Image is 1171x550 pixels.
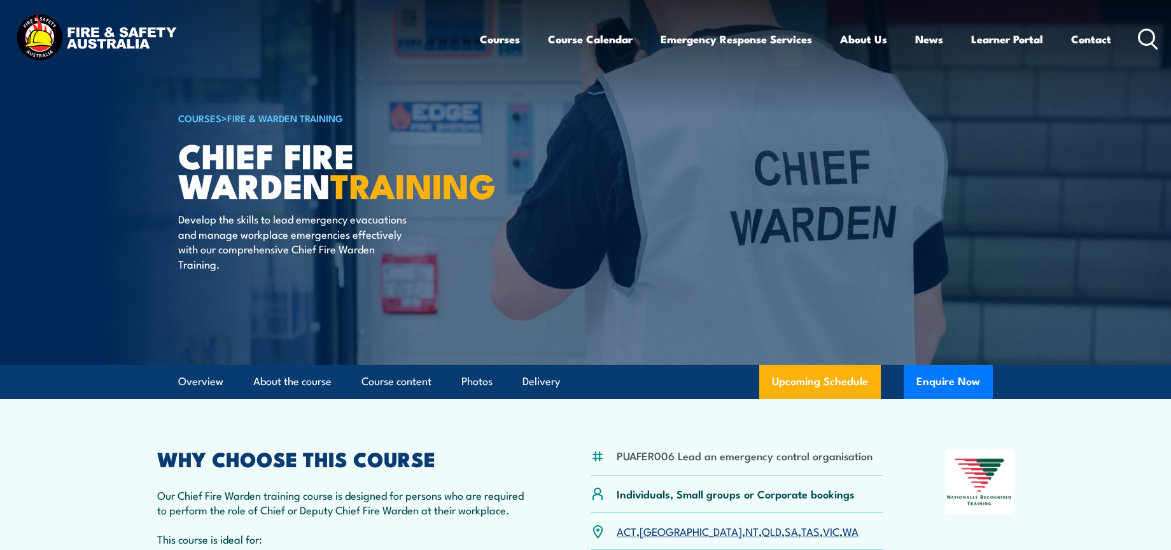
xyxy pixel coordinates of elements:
p: Our Chief Fire Warden training course is designed for persons who are required to perform the rol... [157,488,529,518]
a: Upcoming Schedule [759,365,881,399]
p: , , , , , , , [617,524,859,539]
p: Individuals, Small groups or Corporate bookings [617,486,855,501]
a: News [915,22,943,56]
a: COURSES [178,111,221,125]
strong: TRAINING [330,158,496,211]
a: Courses [480,22,520,56]
a: QLD [762,523,782,539]
a: NT [745,523,759,539]
a: Contact [1071,22,1111,56]
a: Delivery [522,365,560,398]
a: ACT [617,523,636,539]
p: Develop the skills to lead emergency evacuations and manage workplace emergencies effectively wit... [178,211,410,271]
a: VIC [823,523,839,539]
a: Course content [361,365,431,398]
a: WA [843,523,859,539]
button: Enquire Now [904,365,993,399]
li: PUAFER006 Lead an emergency control organisation [617,448,873,463]
h2: WHY CHOOSE THIS COURSE [157,449,529,467]
a: [GEOGRAPHIC_DATA] [640,523,742,539]
h1: Chief Fire Warden [178,140,493,199]
h6: > [178,110,493,125]
img: Nationally Recognised Training logo. [945,449,1014,514]
a: SA [785,523,798,539]
a: TAS [801,523,820,539]
a: Emergency Response Services [661,22,812,56]
a: About the course [253,365,332,398]
a: Course Calendar [548,22,633,56]
a: Learner Portal [971,22,1043,56]
a: Overview [178,365,223,398]
a: Fire & Warden Training [227,111,343,125]
a: About Us [840,22,887,56]
p: This course is ideal for: [157,532,529,546]
a: Photos [461,365,493,398]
